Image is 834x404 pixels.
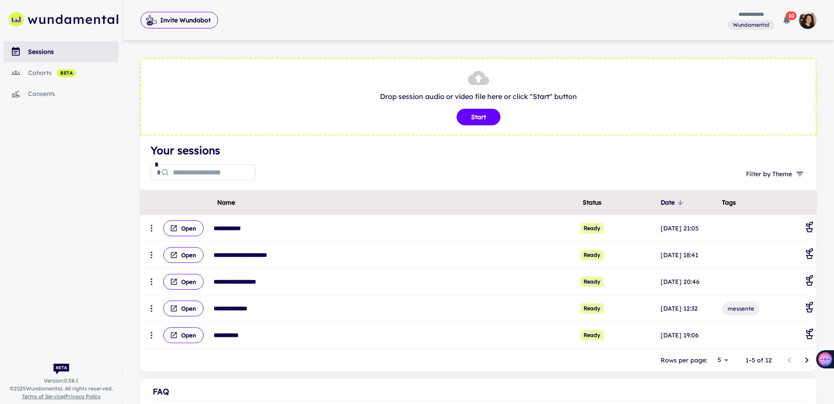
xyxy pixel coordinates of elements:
[804,222,815,235] div: Coaching
[659,269,720,295] td: [DATE] 20:46
[786,11,797,20] span: 10
[22,393,64,400] a: Terms of Service
[659,295,720,322] td: [DATE] 12:32
[140,190,816,349] div: scrollable content
[44,377,78,385] span: Version: 0.58.1
[57,70,76,77] span: beta
[728,19,774,30] span: You are a member of this workspace. Contact your workspace owner for assistance.
[778,11,795,29] button: 10
[580,223,604,234] span: Ready
[28,47,119,57] div: sessions
[580,330,604,340] span: Ready
[4,83,119,104] a: consents
[743,166,806,182] button: Filter by Theme
[580,250,604,260] span: Ready
[804,248,815,262] div: Coaching
[163,327,204,343] button: Open
[659,242,720,269] td: [DATE] 18:41
[163,274,204,290] button: Open
[722,197,736,208] span: Tags
[141,11,218,29] span: Invite Wundabot to record a meeting
[153,386,804,398] div: FAQ
[799,11,816,29] img: photoURL
[661,355,707,365] p: Rows per page:
[163,301,204,316] button: Open
[10,385,113,393] span: © 2025 Wundamental. All rights reserved.
[163,247,204,263] button: Open
[28,68,119,78] div: cohorts
[711,354,732,366] div: 5
[22,393,101,400] span: |
[804,329,815,342] div: Coaching
[804,302,815,315] div: Coaching
[659,215,720,242] td: [DATE] 21:05
[804,275,815,288] div: Coaching
[28,89,119,99] div: consents
[583,197,602,208] span: Status
[457,109,500,125] button: Start
[65,393,101,400] a: Privacy Policy
[151,142,806,158] h4: Your sessions
[729,21,773,29] span: Wundamental
[4,62,119,83] a: cohorts beta
[580,276,604,287] span: Ready
[141,12,218,28] button: Invite Wundabot
[722,304,760,313] span: messente
[659,322,720,349] td: [DATE] 19:06
[661,197,686,208] span: Date
[163,220,204,236] button: Open
[746,355,772,365] p: 1–5 of 12
[580,303,604,314] span: Ready
[217,197,235,208] span: Name
[150,91,807,102] p: Drop session audio or video file here or click "Start" button
[798,351,816,369] button: Go to next page
[4,41,119,62] a: sessions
